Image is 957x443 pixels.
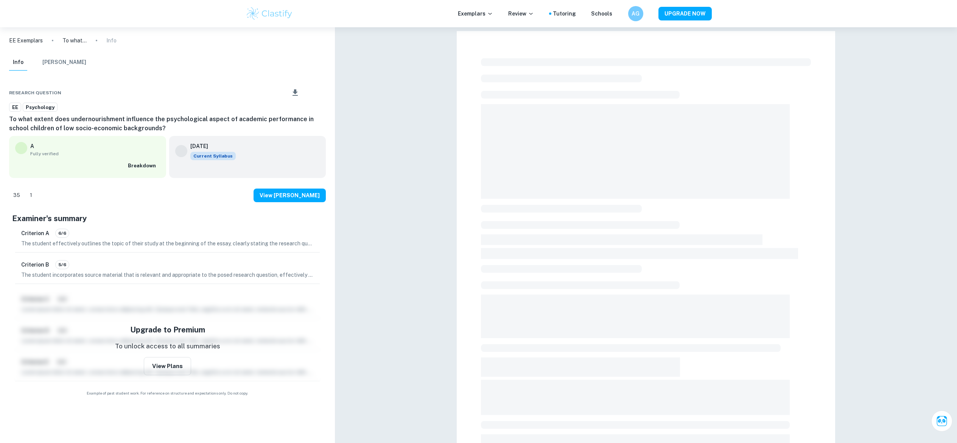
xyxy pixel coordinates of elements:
div: This exemplar is based on the current syllabus. Feel free to refer to it for inspiration/ideas wh... [190,152,236,160]
p: A [30,142,34,150]
span: Example of past student work. For reference on structure and expectations only. Do not copy. [9,390,326,396]
button: View Plans [144,357,191,375]
a: EE [9,103,21,112]
span: Research question [9,89,61,96]
p: Review [508,9,534,18]
h6: Criterion B [21,260,49,269]
div: Like [9,189,24,201]
div: Dislike [26,189,36,201]
p: To what extent does undernourishment influence the psychological aspect of academic performance i... [62,36,87,45]
div: Share [272,88,278,97]
div: Report issue [320,88,326,97]
a: Schools [591,9,612,18]
button: [PERSON_NAME] [42,54,86,71]
a: Tutoring [553,9,576,18]
span: Psychology [23,104,57,111]
h6: [DATE] [190,142,230,150]
p: The student incorporates source material that is relevant and appropriate to the posed research q... [21,271,314,279]
button: UPGRADE NOW [658,7,712,20]
h6: AG [631,9,640,18]
div: Download [279,83,311,103]
p: To unlock access to all summaries [115,342,220,351]
button: AG [628,6,643,21]
p: Info [106,36,117,45]
span: 5/6 [56,261,69,268]
a: Psychology [23,103,58,112]
h6: Criterion A [21,229,49,237]
span: Current Syllabus [190,152,236,160]
button: Ask Clai [931,410,952,432]
p: Exemplars [458,9,493,18]
img: Clastify logo [246,6,294,21]
span: 6/6 [56,230,69,237]
span: EE [9,104,21,111]
h5: Upgrade to Premium [130,324,205,335]
span: 35 [9,192,24,199]
a: EE Exemplars [9,36,43,45]
h6: To what extent does undernourishment influence the psychological aspect of academic performance i... [9,115,326,133]
button: Breakdown [126,160,160,172]
button: Help and Feedback [618,12,622,16]
p: The student effectively outlines the topic of their study at the beginning of the essay, clearly ... [21,239,314,248]
button: Info [9,54,27,71]
span: 1 [26,192,36,199]
div: Bookmark [312,88,318,97]
span: Fully verified [30,150,160,157]
button: View [PERSON_NAME] [254,189,326,202]
h5: Examiner's summary [12,213,323,224]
